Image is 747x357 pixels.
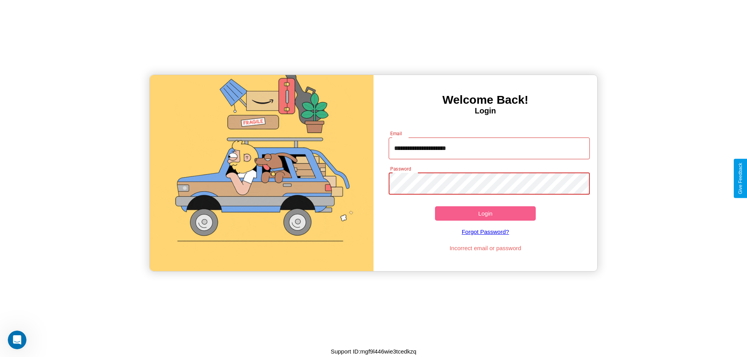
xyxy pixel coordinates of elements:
label: Email [390,130,402,137]
img: gif [150,75,373,271]
label: Password [390,165,411,172]
h4: Login [373,106,597,115]
iframe: Intercom live chat [8,331,26,349]
h3: Welcome Back! [373,93,597,106]
p: Support ID: mgf9l446wie3tcedkzq [331,346,416,357]
div: Give Feedback [738,163,743,194]
p: Incorrect email or password [385,243,586,253]
a: Forgot Password? [385,221,586,243]
button: Login [435,206,536,221]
